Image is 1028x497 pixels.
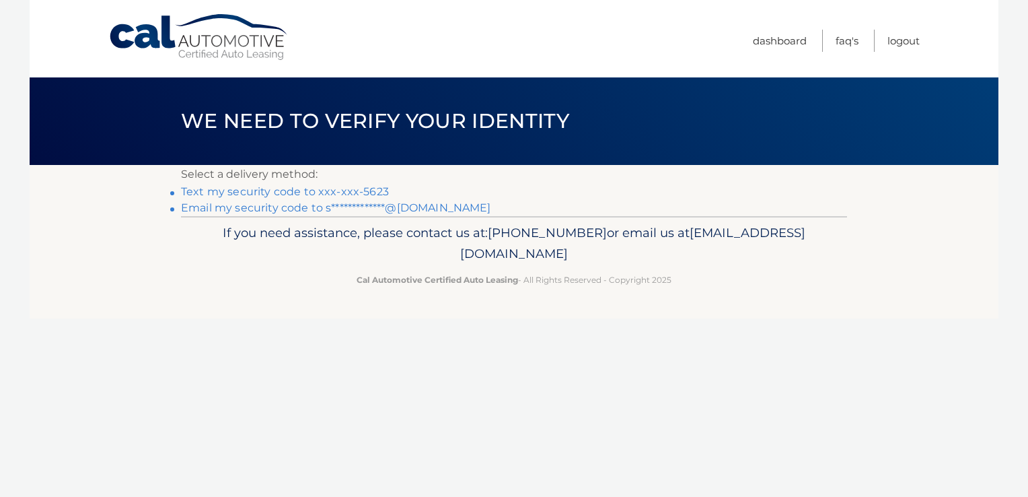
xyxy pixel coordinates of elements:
[190,222,838,265] p: If you need assistance, please contact us at: or email us at
[836,30,858,52] a: FAQ's
[181,108,569,133] span: We need to verify your identity
[357,275,518,285] strong: Cal Automotive Certified Auto Leasing
[753,30,807,52] a: Dashboard
[887,30,920,52] a: Logout
[488,225,607,240] span: [PHONE_NUMBER]
[181,185,389,198] a: Text my security code to xxx-xxx-5623
[190,273,838,287] p: - All Rights Reserved - Copyright 2025
[181,165,847,184] p: Select a delivery method:
[108,13,290,61] a: Cal Automotive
